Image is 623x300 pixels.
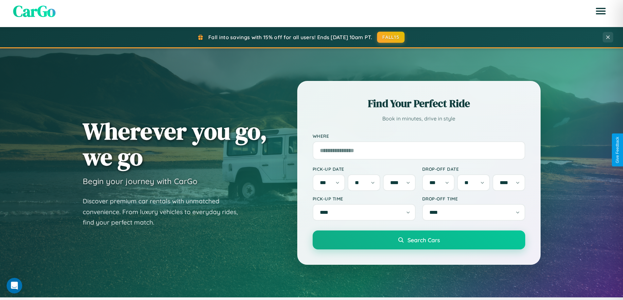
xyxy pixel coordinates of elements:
[208,34,372,40] span: Fall into savings with 15% off for all users! Ends [DATE] 10am PT.
[592,2,610,20] button: Open menu
[377,32,405,43] button: FALL15
[422,166,525,172] label: Drop-off Date
[422,196,525,201] label: Drop-off Time
[83,118,267,170] h1: Wherever you go, we go
[313,230,525,249] button: Search Cars
[313,196,416,201] label: Pick-up Time
[313,114,525,123] p: Book in minutes, drive in style
[407,236,440,244] span: Search Cars
[313,166,416,172] label: Pick-up Date
[313,96,525,111] h2: Find Your Perfect Ride
[83,196,246,228] p: Discover premium car rentals with unmatched convenience. From luxury vehicles to everyday rides, ...
[615,137,620,163] div: Give Feedback
[313,133,525,139] label: Where
[13,0,56,22] span: CarGo
[83,176,198,186] h3: Begin your journey with CarGo
[7,278,22,293] iframe: Intercom live chat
